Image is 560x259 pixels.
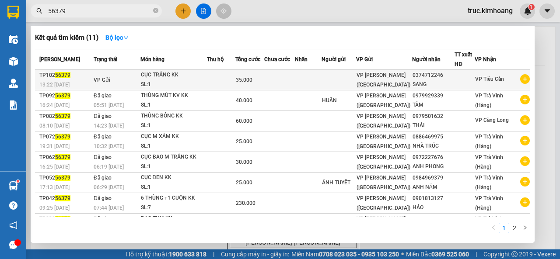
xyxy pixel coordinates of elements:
span: 17:13 [DATE] [39,184,70,190]
div: 0979501632 [413,112,455,121]
span: Đã giao [94,195,112,201]
div: THÁI [413,121,455,130]
span: 56379 [55,175,70,181]
div: NHÃ TRÚC [413,142,455,151]
span: left [491,225,496,230]
div: 0972227676 [413,153,455,162]
span: 16:25 [DATE] [39,164,70,170]
div: THÙNG BÔNG KK [141,111,206,121]
span: VP [PERSON_NAME] ([GEOGRAPHIC_DATA]) [357,216,410,231]
span: 25.000 [236,180,252,186]
span: [PERSON_NAME] [39,56,80,62]
span: plus-circle [520,197,530,207]
div: SANG [413,80,455,89]
span: Nhãn [295,56,308,62]
span: 16:24 [DATE] [39,102,70,108]
span: VP [PERSON_NAME] ([GEOGRAPHIC_DATA]) [357,175,410,190]
span: 56379 [55,216,70,222]
span: VP Tiểu Cần [475,76,504,82]
span: VP Trà Vinh (Hàng) [475,154,503,170]
div: CỤC ĐEN KK [141,173,206,183]
span: Người nhận [412,56,441,62]
img: warehouse-icon [9,57,18,66]
img: warehouse-icon [9,79,18,88]
div: TÂM [413,100,455,110]
span: 13:22 [DATE] [39,82,70,88]
div: SL: 1 [141,162,206,172]
span: 56379 [55,134,70,140]
div: 0886469975 [413,132,455,142]
span: plus-circle [520,74,530,84]
span: plus-circle [520,177,530,186]
div: 6 THÙNG +1 CUỘN KK [141,193,206,203]
span: Đã giao [94,154,112,160]
span: plus-circle [520,156,530,166]
img: warehouse-icon [9,181,18,190]
strong: BIÊN NHẬN GỬI HÀNG [29,5,101,13]
div: 0374712246 [413,71,455,80]
div: TP052 [39,173,91,183]
span: plus-circle [520,95,530,104]
div: CỤC BAO M TRẮNG KK [141,152,206,162]
li: Previous Page [488,223,499,233]
span: 14:23 [DATE] [94,123,124,129]
div: SL: 7 [141,203,206,213]
p: GỬI: [3,17,128,34]
li: 1 [499,223,509,233]
div: 0984969379 [413,173,455,183]
span: VP Trà Vinh (Hàng) [475,93,503,108]
span: Món hàng [140,56,164,62]
span: close-circle [153,7,158,15]
li: Next Page [520,223,530,233]
span: VP Nhận [475,56,496,62]
span: VP Gửi [356,56,373,62]
img: solution-icon [9,100,18,110]
span: right [522,225,528,230]
span: Thu hộ [207,56,224,62]
span: 09:25 [DATE] [39,205,70,211]
span: message [9,241,17,249]
span: 25.000 [236,138,252,145]
div: SL: 1 [141,183,206,192]
span: notification [9,221,17,229]
span: Đã giao [94,93,112,99]
div: SL: 1 [141,100,206,110]
span: VP [PERSON_NAME] ([GEOGRAPHIC_DATA]) [357,195,410,211]
div: TP092 [39,91,91,100]
span: plus-circle [520,115,530,125]
span: GIAO: [3,57,63,65]
div: HUÂN [322,96,356,105]
span: down [123,35,129,41]
span: VP [PERSON_NAME] ([GEOGRAPHIC_DATA]) [357,93,410,108]
span: VP [PERSON_NAME] ([GEOGRAPHIC_DATA]) [357,113,410,129]
span: TT xuất HĐ [455,52,472,67]
span: Chưa cước [264,56,290,62]
div: SL: 1 [141,121,206,131]
span: VP Trà Vinh (Hàng) [475,216,503,231]
span: Trạng thái [94,56,117,62]
span: 56379 [55,72,70,78]
span: Đã giao [94,134,112,140]
div: 0979929339 [413,91,455,100]
span: VP [PERSON_NAME] ([GEOGRAPHIC_DATA]) [357,154,410,170]
div: ANH NĂM [413,183,455,192]
span: 35.000 [236,77,252,83]
button: left [488,223,499,233]
img: logo-vxr [7,6,19,19]
span: question-circle [9,201,17,210]
span: Đã giao [94,175,112,181]
span: 19:31 [DATE] [39,143,70,149]
span: VP Trà Vinh (Hàng) [475,134,503,149]
h3: Kết quả tìm kiếm ( 11 ) [35,33,98,42]
span: VP [PERSON_NAME] ([GEOGRAPHIC_DATA]) [357,134,410,149]
button: right [520,223,530,233]
li: 2 [509,223,520,233]
span: NHẬN BXMT [23,57,63,65]
span: VP [PERSON_NAME] ([GEOGRAPHIC_DATA]) [357,72,410,88]
div: 0901813127 [413,194,455,203]
span: 0337789483 - [3,47,78,55]
span: Đã giao [94,113,112,119]
div: TP062 [39,153,91,162]
span: VP Trà Vinh (Hàng) [475,175,503,190]
p: NHẬN: [3,38,128,46]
